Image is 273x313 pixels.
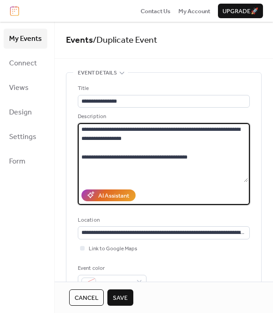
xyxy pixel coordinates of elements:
[4,151,47,171] a: Form
[78,112,248,121] div: Description
[10,6,19,16] img: logo
[78,69,117,78] span: Event details
[4,127,47,147] a: Settings
[4,53,47,73] a: Connect
[78,216,248,225] div: Location
[93,32,157,49] span: / Duplicate Event
[9,130,36,144] span: Settings
[107,289,133,306] button: Save
[9,154,25,169] span: Form
[9,105,32,120] span: Design
[4,78,47,98] a: Views
[4,29,47,49] a: My Events
[178,6,210,15] a: My Account
[9,56,37,71] span: Connect
[75,293,98,303] span: Cancel
[9,81,29,95] span: Views
[78,84,248,93] div: Title
[9,32,42,46] span: My Events
[66,32,93,49] a: Events
[222,7,258,16] span: Upgrade 🚀
[141,7,171,16] span: Contact Us
[178,7,210,16] span: My Account
[218,4,263,18] button: Upgrade🚀
[98,191,129,200] div: AI Assistant
[78,264,145,273] div: Event color
[69,289,104,306] button: Cancel
[89,244,137,253] span: Link to Google Maps
[141,6,171,15] a: Contact Us
[81,189,136,201] button: AI Assistant
[4,102,47,122] a: Design
[113,293,128,303] span: Save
